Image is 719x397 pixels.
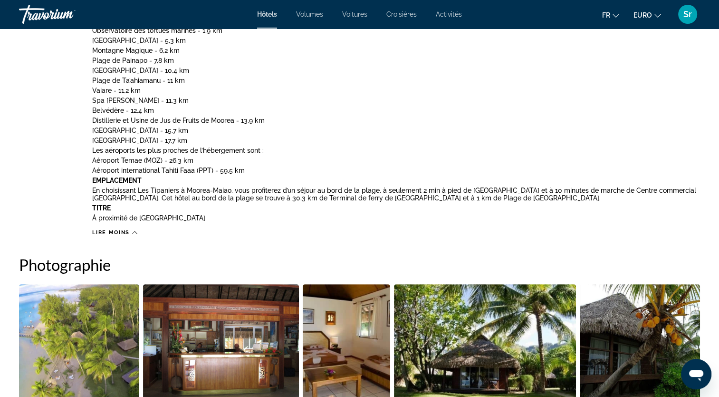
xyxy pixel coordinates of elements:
button: Changer la langue [602,8,619,22]
p: En choisissant Les Tipaniers à Moorea-Maiao, vous profiterez d’un séjour au bord de la plage, à s... [92,187,700,202]
span: Lire moins [92,229,130,236]
p: Observatoire des tortues marines - 1,9 km [92,27,700,34]
p: Montagne Magique - 6,2 km [92,47,700,54]
p: Plage de Ta’ahiamanu - 11 km [92,77,700,84]
p: Aéroport Temae (MOZ) - 26,3 km [92,157,700,164]
a: Travorium [19,2,114,27]
b: Emplacement [92,177,142,184]
button: Menu utilisateur [675,4,700,24]
h2: Photographie [19,255,700,274]
p: [GEOGRAPHIC_DATA] - 17,7 km [92,137,700,144]
p: [GEOGRAPHIC_DATA] - 5,3 km [92,37,700,44]
b: Titre [92,204,111,212]
p: Plage de Painapo - 7,8 km [92,57,700,64]
p: Distillerie et Usine de Jus de Fruits de Moorea - 13,9 km [92,117,700,124]
p: Aéroport international Tahiti Faaa (PPT) - 59,5 km [92,167,700,174]
p: Vaiare - 11,2 km [92,87,700,94]
iframe: Bouton de lancement de la fenêtre de messagerie [681,359,711,389]
a: Hôtels [257,10,277,18]
button: Changer de devise [633,8,661,22]
p: Les aéroports les plus proches de l’hébergement sont : [92,147,700,154]
span: Fr [602,11,610,19]
p: [GEOGRAPHIC_DATA] - 15,7 km [92,127,700,134]
span: EURO [633,11,652,19]
span: Sr [683,10,692,19]
button: Lire moins [92,229,137,236]
p: Belvédère - 12,4 km [92,107,700,114]
p: À proximité de [GEOGRAPHIC_DATA] [92,214,700,222]
a: Volumes [296,10,323,18]
a: Croisières [386,10,417,18]
p: [GEOGRAPHIC_DATA] - 10,4 km [92,67,700,74]
p: Spa [PERSON_NAME] - 11,3 km [92,97,700,104]
a: Voitures [342,10,367,18]
a: Activités [436,10,462,18]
